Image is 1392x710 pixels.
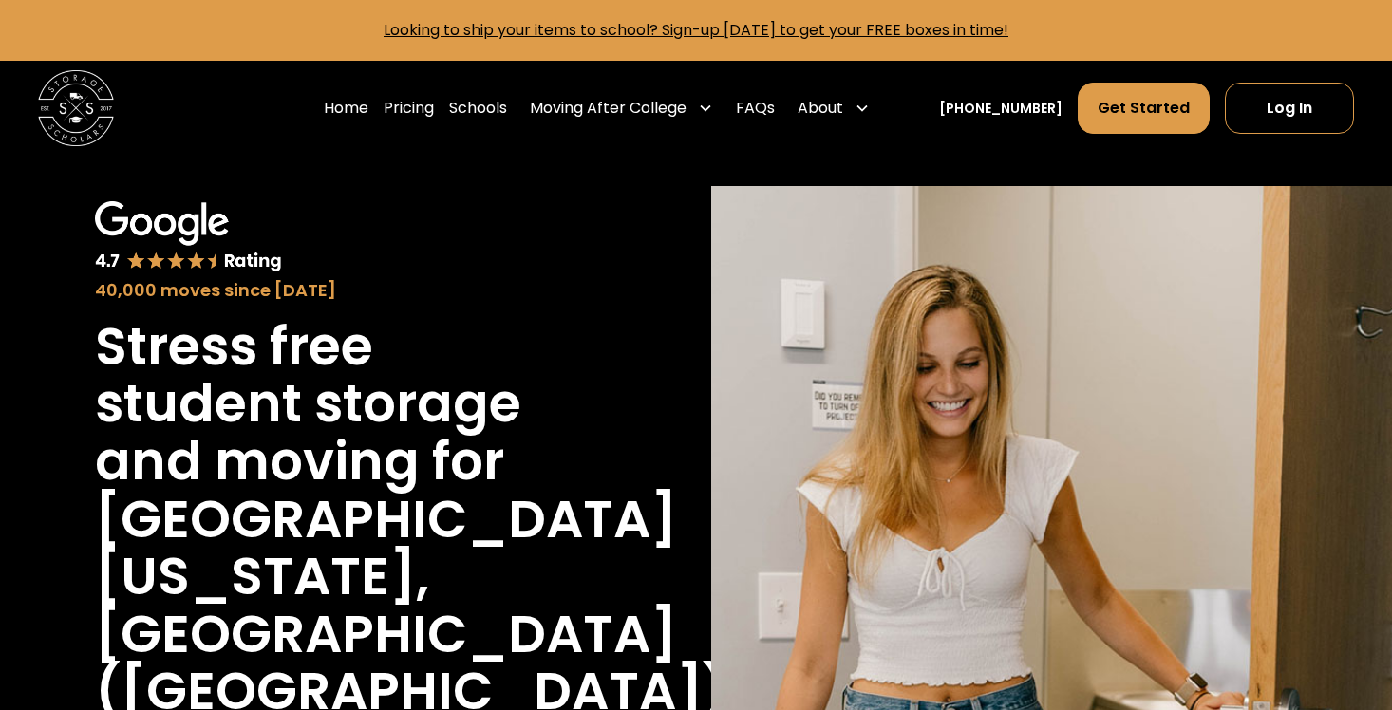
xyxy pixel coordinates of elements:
[95,201,281,272] img: Google 4.7 star rating
[522,82,721,135] div: Moving After College
[324,82,368,135] a: Home
[1078,83,1210,134] a: Get Started
[95,277,585,303] div: 40,000 moves since [DATE]
[798,97,843,120] div: About
[1225,83,1354,134] a: Log In
[384,19,1008,41] a: Looking to ship your items to school? Sign-up [DATE] to get your FREE boxes in time!
[736,82,775,135] a: FAQs
[939,99,1063,119] a: [PHONE_NUMBER]
[95,318,585,491] h1: Stress free student storage and moving for
[384,82,434,135] a: Pricing
[530,97,687,120] div: Moving After College
[38,70,114,146] a: home
[38,70,114,146] img: Storage Scholars main logo
[449,82,507,135] a: Schools
[790,82,877,135] div: About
